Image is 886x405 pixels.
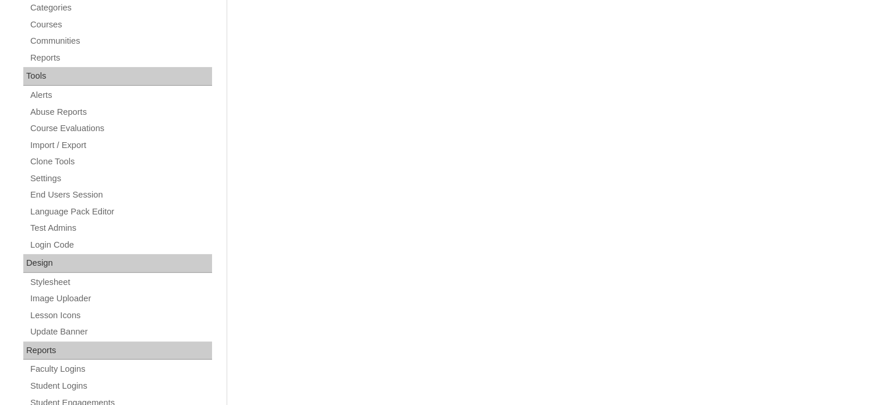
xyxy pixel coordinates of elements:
a: Login Code [29,238,212,252]
a: Course Evaluations [29,121,212,136]
a: End Users Session [29,188,212,202]
div: Design [23,254,212,273]
a: Student Logins [29,379,212,393]
a: Faculty Logins [29,362,212,376]
a: Update Banner [29,325,212,339]
a: Lesson Icons [29,308,212,323]
a: Clone Tools [29,154,212,169]
a: Language Pack Editor [29,205,212,219]
a: Stylesheet [29,275,212,290]
a: Abuse Reports [29,105,212,119]
a: Image Uploader [29,291,212,306]
a: Categories [29,1,212,15]
a: Test Admins [29,221,212,235]
a: Alerts [29,88,212,103]
a: Import / Export [29,138,212,153]
a: Communities [29,34,212,48]
a: Courses [29,17,212,32]
div: Reports [23,341,212,360]
div: Tools [23,67,212,86]
a: Settings [29,171,212,186]
a: Reports [29,51,212,65]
